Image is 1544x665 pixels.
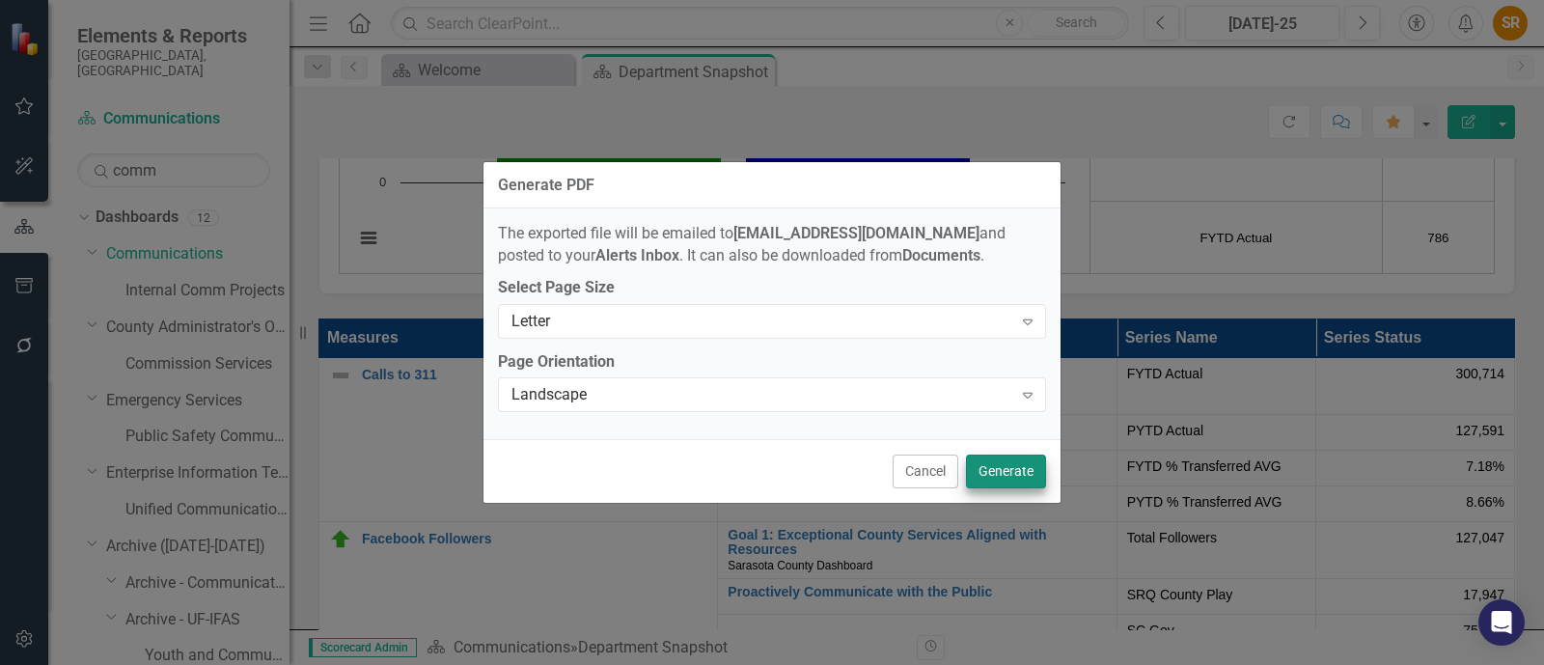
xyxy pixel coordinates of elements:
[511,310,1012,332] div: Letter
[498,277,1046,299] label: Select Page Size
[902,246,980,264] strong: Documents
[893,455,958,488] button: Cancel
[498,177,594,194] div: Generate PDF
[498,351,1046,374] label: Page Orientation
[511,384,1012,406] div: Landscape
[498,224,1006,264] span: The exported file will be emailed to and posted to your . It can also be downloaded from .
[595,246,679,264] strong: Alerts Inbox
[966,455,1046,488] button: Generate
[733,224,979,242] strong: [EMAIL_ADDRESS][DOMAIN_NAME]
[1478,599,1525,646] div: Open Intercom Messenger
